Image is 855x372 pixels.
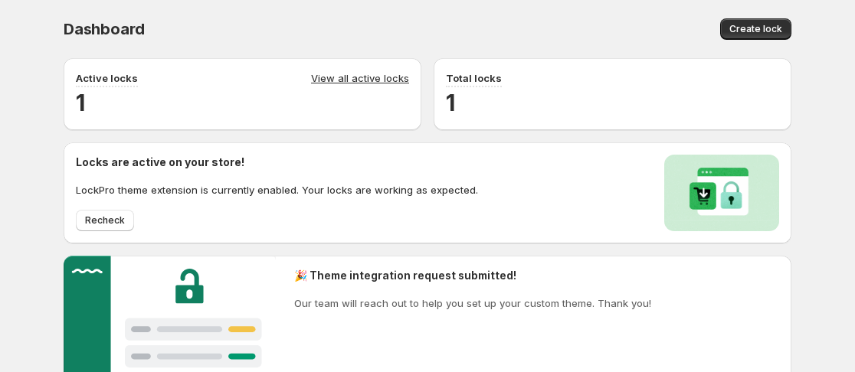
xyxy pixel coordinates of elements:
[76,155,478,170] h2: Locks are active on your store!
[294,295,651,311] p: Our team will reach out to help you set up your custom theme. Thank you!
[311,70,409,87] a: View all active locks
[446,70,502,86] p: Total locks
[76,87,409,118] h2: 1
[294,268,651,283] h2: 🎉 Theme integration request submitted!
[85,214,125,227] span: Recheck
[729,23,782,35] span: Create lock
[76,182,478,197] p: LockPro theme extension is currently enabled. Your locks are working as expected.
[64,20,145,38] span: Dashboard
[720,18,791,40] button: Create lock
[76,70,138,86] p: Active locks
[664,155,779,231] img: Locks activated
[446,87,779,118] h2: 1
[76,210,134,231] button: Recheck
